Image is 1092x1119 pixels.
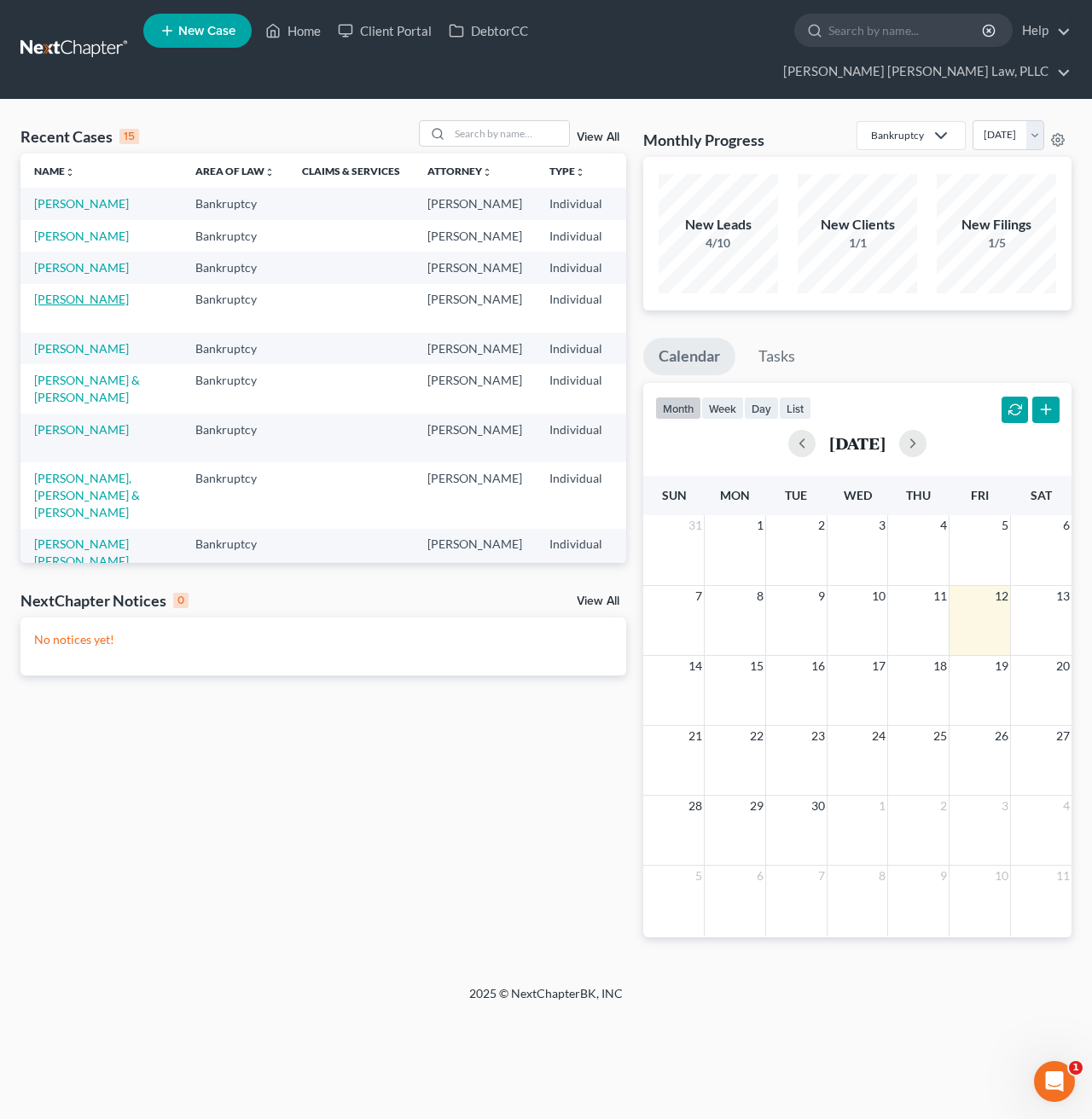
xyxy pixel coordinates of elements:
[450,121,569,146] input: Search by name...
[440,15,537,46] a: DebtorCC
[182,252,288,283] td: Bankruptcy
[482,167,492,177] i: unfold_more
[34,631,613,648] p: No notices yet!
[414,220,536,252] td: [PERSON_NAME]
[536,284,616,333] td: Individual
[1061,515,1072,536] span: 6
[34,471,140,519] a: [PERSON_NAME], [PERSON_NAME] & [PERSON_NAME]
[182,220,288,252] td: Bankruptcy
[616,364,700,413] td: FLMB
[938,515,949,536] span: 4
[34,422,129,437] a: [PERSON_NAME]
[536,220,616,252] td: Individual
[34,196,129,211] a: [PERSON_NAME]
[34,229,129,243] a: [PERSON_NAME]
[810,726,827,746] span: 23
[755,515,765,536] span: 1
[577,131,619,143] a: View All
[414,529,536,577] td: [PERSON_NAME]
[798,215,917,235] div: New Clients
[798,235,917,252] div: 1/1
[1054,866,1072,886] span: 11
[20,590,189,611] div: NextChapter Notices
[844,488,872,502] span: Wed
[748,656,765,676] span: 15
[993,726,1010,746] span: 26
[182,284,288,333] td: Bankruptcy
[1031,488,1052,502] span: Sat
[536,252,616,283] td: Individual
[932,726,949,746] span: 25
[877,866,887,886] span: 8
[1069,1061,1083,1075] span: 1
[932,656,949,676] span: 18
[687,796,704,816] span: 28
[937,215,1056,235] div: New Filings
[785,488,807,502] span: Tue
[643,338,735,375] a: Calendar
[414,333,536,364] td: [PERSON_NAME]
[1034,1061,1075,1102] iframe: Intercom live chat
[810,656,827,676] span: 16
[575,167,585,177] i: unfold_more
[34,536,129,568] a: [PERSON_NAME] [PERSON_NAME]
[536,188,616,219] td: Individual
[182,462,288,528] td: Bankruptcy
[687,515,704,536] span: 31
[877,796,887,816] span: 1
[993,586,1010,606] span: 12
[195,165,275,177] a: Area of Lawunfold_more
[775,56,1071,87] a: [PERSON_NAME] [PERSON_NAME] Law, PLLC
[257,15,329,46] a: Home
[1054,656,1072,676] span: 20
[810,796,827,816] span: 30
[687,726,704,746] span: 21
[264,167,275,177] i: unfold_more
[549,165,585,177] a: Typeunfold_more
[34,165,75,177] a: Nameunfold_more
[655,397,701,420] button: month
[414,188,536,219] td: [PERSON_NAME]
[816,515,827,536] span: 2
[182,529,288,577] td: Bankruptcy
[816,586,827,606] span: 9
[870,726,887,746] span: 24
[616,529,700,577] td: FLMB
[616,462,700,528] td: FLMB
[748,726,765,746] span: 22
[182,333,288,364] td: Bankruptcy
[616,188,700,219] td: FLMB
[938,796,949,816] span: 2
[659,235,778,252] div: 4/10
[1014,15,1071,46] a: Help
[65,167,75,177] i: unfold_more
[694,866,704,886] span: 5
[414,284,536,333] td: [PERSON_NAME]
[60,985,1032,1016] div: 2025 © NextChapterBK, INC
[34,260,129,275] a: [PERSON_NAME]
[870,586,887,606] span: 10
[932,586,949,606] span: 11
[701,397,744,420] button: week
[743,338,810,375] a: Tasks
[1000,796,1010,816] span: 3
[536,364,616,413] td: Individual
[662,488,687,502] span: Sun
[182,364,288,413] td: Bankruptcy
[414,252,536,283] td: [PERSON_NAME]
[288,154,414,188] th: Claims & Services
[828,14,985,46] input: Search by name...
[173,593,189,608] div: 0
[616,252,700,283] td: FLMB
[20,126,139,147] div: Recent Cases
[536,462,616,528] td: Individual
[414,414,536,462] td: [PERSON_NAME]
[34,341,129,356] a: [PERSON_NAME]
[748,796,765,816] span: 29
[616,333,700,364] td: FLMB
[1054,726,1072,746] span: 27
[871,128,924,142] div: Bankruptcy
[659,215,778,235] div: New Leads
[616,284,700,333] td: FLMB
[616,220,700,252] td: FLMB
